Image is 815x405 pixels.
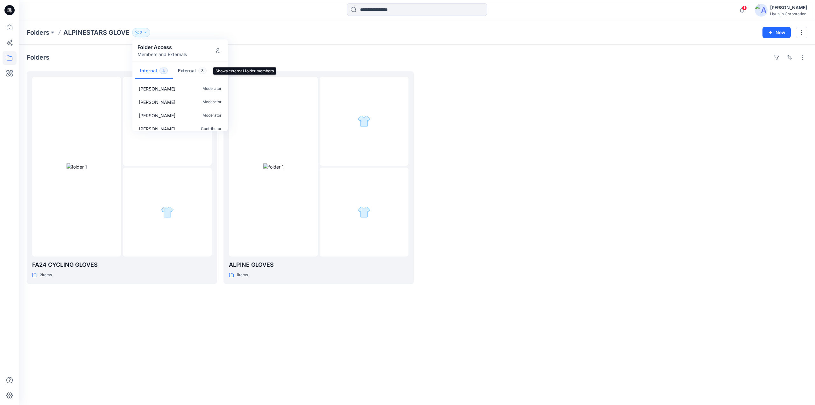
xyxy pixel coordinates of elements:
p: 2 items [40,272,52,278]
a: [PERSON_NAME]Moderator [134,95,227,109]
img: folder 3 [358,206,371,219]
div: [PERSON_NAME] [770,4,807,11]
p: FA24 CYCLING GLOVES [32,260,212,269]
a: [PERSON_NAME]Contributor [134,122,227,135]
p: Folder Access [138,43,187,51]
p: ALPINESTARS GLOVE [63,28,130,37]
span: 4 [159,68,168,74]
a: folder 1folder 2folder 3FA24 CYCLING GLOVES2items [27,71,217,284]
p: Eunmi Lee [139,99,175,105]
button: New [762,27,791,38]
a: [PERSON_NAME]Moderator [134,109,227,122]
div: Hyunjin Corporation [770,11,807,16]
a: folder 1folder 2folder 3ALPINE GLOVES1items [223,71,414,284]
img: avatar [755,4,768,17]
span: 1 [742,5,747,11]
p: Hyun Jin [139,85,175,92]
img: folder 2 [358,115,371,128]
button: Manage Users [213,46,223,56]
button: Internal [135,63,173,79]
p: Moderator [202,85,222,92]
p: Moderator [202,99,222,105]
h4: Folders [27,54,49,61]
p: 7 [140,29,142,36]
p: 1 items [237,272,248,278]
p: Dooho Kwon [139,112,175,119]
p: Moderator [202,112,222,119]
a: [PERSON_NAME]Moderator [134,82,227,95]
img: folder 1 [67,163,87,170]
p: Contributor [201,126,222,132]
img: folder 1 [263,163,284,170]
p: Members and Externals [138,51,187,58]
p: ALPINE GLOVES [229,260,408,269]
a: Folders [27,28,49,37]
img: folder 3 [161,206,174,219]
button: 7 [132,28,150,37]
button: External [173,63,212,79]
p: Miranda Gang [139,126,175,132]
span: 3 [198,68,207,74]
